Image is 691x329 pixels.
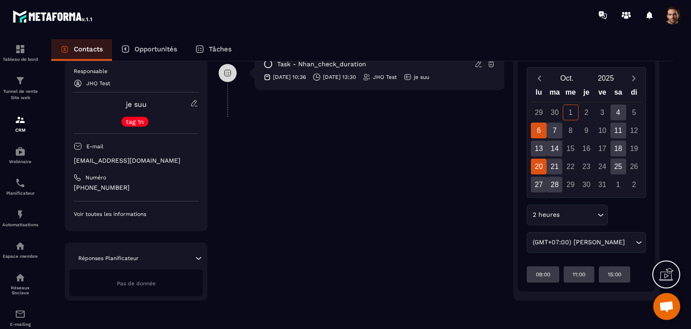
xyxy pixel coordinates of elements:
p: JHO Test [86,80,110,87]
p: 09:00 [536,271,550,278]
button: Previous month [531,72,547,84]
a: Opportunités [112,39,186,61]
div: 22 [563,159,579,174]
a: automationsautomationsWebinaire [2,139,38,171]
img: formation [15,75,26,86]
p: Planificateur [2,191,38,196]
p: [PHONE_NUMBER] [74,183,198,192]
div: sa [610,86,626,102]
div: lu [531,86,547,102]
div: 13 [531,141,547,156]
div: Search for option [527,205,608,225]
div: me [563,86,579,102]
div: 2 [626,177,642,192]
a: formationformationTableau de bord [2,37,38,69]
div: 11 [610,123,626,138]
p: je suu [414,73,429,81]
div: 25 [610,159,626,174]
p: Réponses Planificateur [78,255,139,262]
div: 29 [563,177,579,192]
div: 15 [563,141,579,156]
div: 12 [626,123,642,138]
p: E-mailing [2,322,38,327]
div: Search for option [527,232,646,253]
a: social-networksocial-networkRéseaux Sociaux [2,265,38,302]
p: [DATE] 10:36 [273,73,306,81]
a: automationsautomationsAutomatisations [2,202,38,234]
img: social-network [15,272,26,283]
p: 11:00 [573,271,585,278]
button: Open months overlay [547,70,587,86]
div: 31 [594,177,610,192]
img: automations [15,209,26,220]
p: 15:00 [608,271,621,278]
a: Tâches [186,39,241,61]
div: 2 [579,105,594,120]
div: 17 [594,141,610,156]
p: CRM [2,128,38,133]
img: logo [13,8,94,24]
a: schedulerschedulerPlanificateur [2,171,38,202]
div: 18 [610,141,626,156]
div: 6 [531,123,547,138]
div: 5 [626,105,642,120]
p: Espace membre [2,254,38,259]
a: automationsautomationsEspace membre [2,234,38,265]
img: automations [15,241,26,251]
p: Tableau de bord [2,57,38,62]
div: 21 [547,159,562,174]
div: 20 [531,159,547,174]
a: je suu [126,100,147,109]
div: 19 [626,141,642,156]
span: Pas de donnée [117,280,156,287]
div: je [579,86,594,102]
div: di [626,86,642,102]
p: Automatisations [2,222,38,227]
a: Contacts [51,39,112,61]
div: ve [594,86,610,102]
div: 9 [579,123,594,138]
div: 30 [579,177,594,192]
div: 29 [531,105,547,120]
div: 16 [579,141,594,156]
div: 30 [547,105,562,120]
p: task - Nhan_check_duration [277,60,366,69]
div: 23 [579,159,594,174]
span: (GMT+07:00) [PERSON_NAME] [530,238,627,247]
div: 26 [626,159,642,174]
div: Calendar wrapper [531,86,642,192]
div: Calendar days [531,105,642,192]
div: Mở cuộc trò chuyện [653,293,680,320]
p: E-mail [86,143,103,150]
div: 14 [547,141,562,156]
div: 24 [594,159,610,174]
p: [DATE] 13:30 [323,73,356,81]
input: Search for option [627,238,633,247]
button: Open years overlay [587,70,626,86]
p: Responsable [74,68,198,75]
div: 7 [547,123,562,138]
img: scheduler [15,178,26,188]
button: Next month [625,72,642,84]
div: 1 [563,105,579,120]
p: Voir toutes les informations [74,210,198,218]
p: Réseaux Sociaux [2,285,38,295]
p: JHO Test [373,73,397,81]
a: formationformationCRM [2,108,38,139]
p: Numéro [85,174,106,181]
span: 2 heures [530,210,561,220]
input: Search for option [561,210,595,220]
div: 3 [594,105,610,120]
p: tag 1n [126,119,144,125]
div: 1 [610,177,626,192]
p: Tunnel de vente Site web [2,88,38,101]
img: formation [15,114,26,125]
div: 10 [594,123,610,138]
img: email [15,309,26,320]
p: [EMAIL_ADDRESS][DOMAIN_NAME] [74,156,198,165]
a: formationformationTunnel de vente Site web [2,69,38,108]
div: 28 [547,177,562,192]
div: 8 [563,123,579,138]
div: 27 [531,177,547,192]
p: Webinaire [2,159,38,164]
